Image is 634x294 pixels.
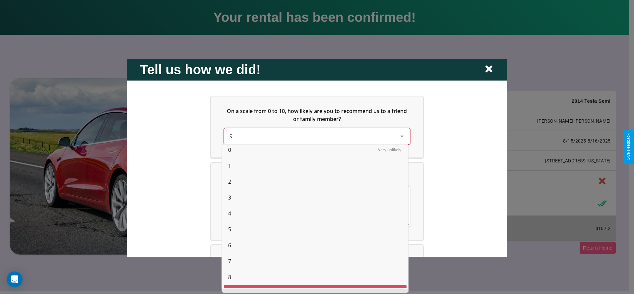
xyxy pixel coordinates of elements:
[223,237,407,253] div: 6
[224,128,410,144] div: On a scale from 0 to 10, how likely are you to recommend us to a friend or family member?
[223,174,407,190] div: 2
[211,96,423,157] div: On a scale from 0 to 10, how likely are you to recommend us to a friend or family member?
[223,269,407,285] div: 8
[223,158,407,174] div: 1
[229,132,232,140] span: 9
[228,209,231,217] span: 4
[228,194,231,202] span: 3
[223,190,407,206] div: 3
[626,134,631,160] div: Give Feedback
[228,241,231,249] span: 6
[228,273,231,281] span: 8
[140,62,261,77] h2: Tell us how we did!
[378,147,401,152] span: Very unlikely
[228,257,231,265] span: 7
[228,146,231,154] span: 0
[7,271,23,287] div: Open Intercom Messenger
[223,206,407,221] div: 4
[228,225,231,233] span: 5
[227,107,409,122] span: On a scale from 0 to 10, how likely are you to recommend us to a friend or family member?
[223,142,407,158] div: 0
[223,253,407,269] div: 7
[223,221,407,237] div: 5
[224,107,410,123] h5: On a scale from 0 to 10, how likely are you to recommend us to a friend or family member?
[228,162,231,170] span: 1
[228,178,231,186] span: 2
